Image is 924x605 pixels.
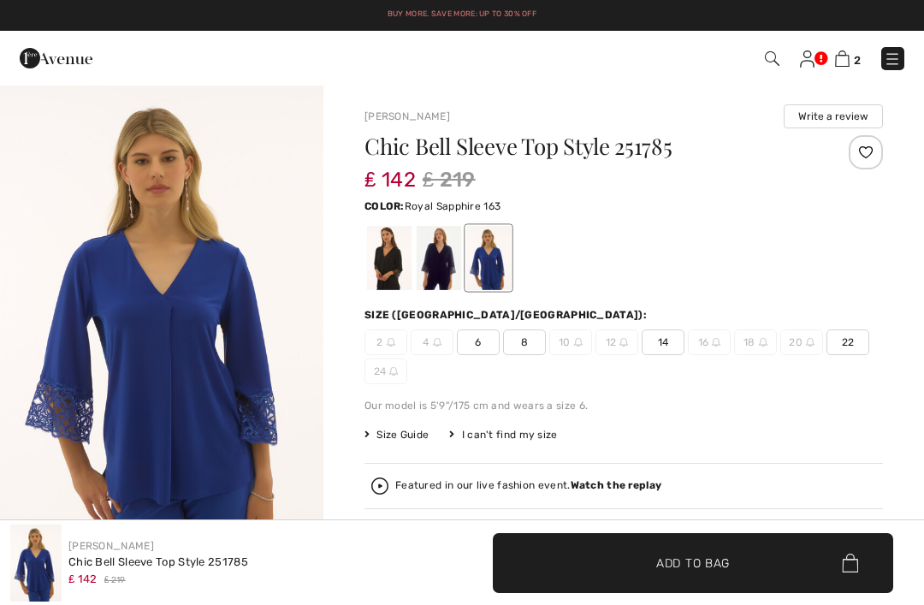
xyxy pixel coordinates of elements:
[364,135,797,157] h1: Chic Bell Sleeve Top Style 251785
[656,554,730,572] span: Add to Bag
[835,48,861,68] a: 2
[503,329,546,355] span: 8
[364,427,429,442] span: Size Guide
[854,54,861,67] span: 2
[364,307,650,323] div: Size ([GEOGRAPHIC_DATA]/[GEOGRAPHIC_DATA]):
[20,49,92,65] a: 1ère Avenue
[449,427,557,442] div: I can't find my size
[549,329,592,355] span: 10
[367,226,412,290] div: Black
[364,359,407,384] span: 24
[712,338,720,347] img: ring-m.svg
[826,329,869,355] span: 22
[388,9,536,18] a: Buy More. Save More: Up to 30% Off
[387,338,395,347] img: ring-m.svg
[784,104,883,128] button: Write a review
[466,226,511,290] div: Royal Sapphire 163
[493,533,893,593] button: Add to Bag
[20,41,92,75] img: 1ère Avenue
[371,477,388,495] img: Watch the replay
[800,50,814,68] img: My Info
[104,574,126,587] span: ₤ 219
[364,110,450,122] a: [PERSON_NAME]
[835,50,850,67] img: Shopping Bag
[417,226,461,290] div: Midnight Blue
[759,338,767,347] img: ring-m.svg
[571,479,662,491] strong: Watch the replay
[884,50,901,68] img: Menu
[364,200,405,212] span: Color:
[574,338,583,347] img: ring-m.svg
[642,329,684,355] span: 14
[457,329,500,355] span: 6
[423,164,476,195] span: ₤ 219
[10,525,62,602] img: Chic Bell Sleeve Top Style 251785
[780,329,823,355] span: 20
[411,329,453,355] span: 4
[405,200,500,212] span: Royal Sapphire 163
[688,329,731,355] span: 16
[389,367,398,376] img: ring-m.svg
[433,338,441,347] img: ring-m.svg
[68,554,248,571] div: Chic Bell Sleeve Top Style 251785
[364,151,416,192] span: ₤ 142
[619,338,628,347] img: ring-m.svg
[806,338,814,347] img: ring-m.svg
[68,572,98,585] span: ₤ 142
[734,329,777,355] span: 18
[68,540,154,552] a: [PERSON_NAME]
[765,51,779,66] img: Search
[395,480,661,491] div: Featured in our live fashion event.
[364,398,883,413] div: Our model is 5'9"/175 cm and wears a size 6.
[595,329,638,355] span: 12
[364,329,407,355] span: 2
